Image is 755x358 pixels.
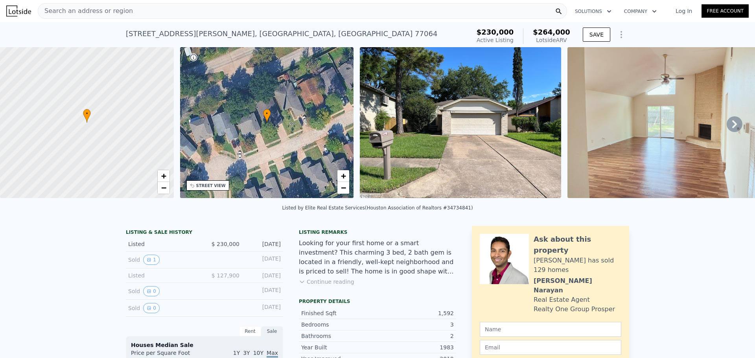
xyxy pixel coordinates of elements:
div: Bathrooms [301,332,377,340]
a: Zoom out [158,182,169,194]
div: 1983 [377,343,454,351]
div: Lotside ARV [533,36,570,44]
button: View historical data [143,286,160,296]
div: 1,592 [377,309,454,317]
span: $ 230,000 [212,241,239,247]
div: • [263,109,271,123]
span: − [341,183,346,193]
img: Lotside [6,6,31,17]
button: Continue reading [299,278,354,286]
span: + [161,171,166,181]
div: [PERSON_NAME] Narayan [534,276,621,295]
button: Solutions [569,4,618,18]
span: 10Y [253,350,263,356]
span: 1Y [233,350,240,356]
div: [DATE] [246,240,281,248]
span: − [161,183,166,193]
div: Real Estate Agent [534,295,590,305]
div: Realty One Group Prosper [534,305,615,314]
span: $ 127,900 [212,272,239,279]
div: 3 [377,321,454,329]
div: [STREET_ADDRESS][PERSON_NAME] , [GEOGRAPHIC_DATA] , [GEOGRAPHIC_DATA] 77064 [126,28,437,39]
a: Zoom out [337,182,349,194]
div: [DATE] [246,286,281,296]
div: [DATE] [246,255,281,265]
div: Looking for your first home or a smart investment? This charming 3 bed, 2 bath gem is located in ... [299,239,456,276]
div: Sold [128,303,198,313]
div: Houses Median Sale [131,341,278,349]
button: View historical data [143,303,160,313]
div: Rent [239,326,261,336]
div: Year Built [301,343,377,351]
button: SAVE [583,28,610,42]
img: Sale: 167171787 Parcel: 111114555 [360,47,561,198]
div: Listed [128,240,198,248]
div: Listing remarks [299,229,456,235]
div: Property details [299,298,456,305]
input: Email [480,340,621,355]
div: 2 [377,332,454,340]
span: • [263,110,271,117]
a: Zoom in [337,170,349,182]
button: View historical data [143,255,160,265]
a: Zoom in [158,170,169,182]
span: + [341,171,346,181]
span: Max [267,350,278,358]
span: 3Y [243,350,250,356]
a: Free Account [702,4,749,18]
input: Name [480,322,621,337]
button: Show Options [613,27,629,42]
div: Ask about this property [534,234,621,256]
div: Finished Sqft [301,309,377,317]
div: [PERSON_NAME] has sold 129 homes [534,256,621,275]
button: Company [618,4,663,18]
span: Active Listing [477,37,514,43]
span: $230,000 [477,28,514,36]
div: Bedrooms [301,321,377,329]
div: [DATE] [246,303,281,313]
div: LISTING & SALE HISTORY [126,229,283,237]
div: Sold [128,286,198,296]
div: Listed [128,272,198,279]
div: [DATE] [246,272,281,279]
div: • [83,109,91,123]
span: Search an address or region [38,6,133,16]
div: Sale [261,326,283,336]
span: $264,000 [533,28,570,36]
span: • [83,110,91,117]
div: Listed by Elite Real Estate Services (Houston Association of Realtors #34734841) [282,205,473,211]
a: Log In [666,7,702,15]
div: STREET VIEW [196,183,226,189]
div: Sold [128,255,198,265]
